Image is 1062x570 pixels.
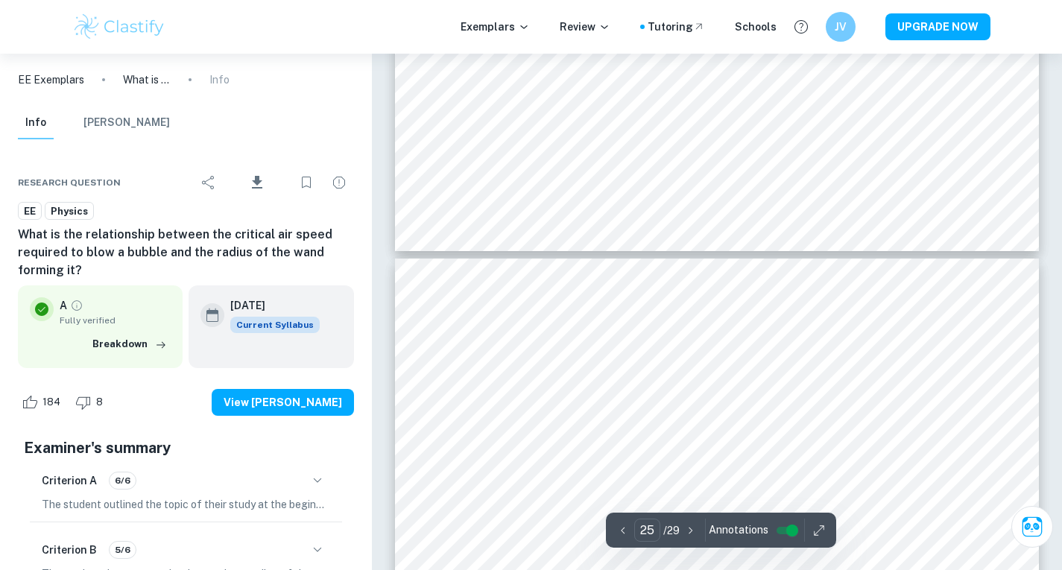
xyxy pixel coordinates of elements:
[83,107,170,139] button: [PERSON_NAME]
[18,107,54,139] button: Info
[89,333,171,355] button: Breakdown
[45,204,93,219] span: Physics
[45,202,94,221] a: Physics
[18,72,84,88] a: EE Exemplars
[24,437,348,459] h5: Examiner's summary
[209,72,230,88] p: Info
[709,522,768,538] span: Annotations
[648,19,705,35] a: Tutoring
[832,19,849,35] h6: JV
[88,395,111,410] span: 8
[788,14,814,39] button: Help and Feedback
[735,19,777,35] a: Schools
[19,204,41,219] span: EE
[110,543,136,557] span: 5/6
[42,542,97,558] h6: Criterion B
[663,522,680,539] p: / 29
[70,299,83,312] a: Grade fully verified
[461,19,530,35] p: Exemplars
[110,474,136,487] span: 6/6
[18,390,69,414] div: Like
[194,168,224,197] div: Share
[885,13,990,40] button: UPGRADE NOW
[42,496,330,513] p: The student outlined the topic of their study at the beginning of the essay, clearly stating its ...
[72,12,167,42] img: Clastify logo
[123,72,171,88] p: What is the relationship between the critical air speed required to blow a bubble and the radius ...
[60,297,67,314] p: A
[291,168,321,197] div: Bookmark
[826,12,856,42] button: JV
[560,19,610,35] p: Review
[230,297,308,314] h6: [DATE]
[230,317,320,333] span: Current Syllabus
[18,176,121,189] span: Research question
[34,395,69,410] span: 184
[1011,506,1053,548] button: Ask Clai
[60,314,171,327] span: Fully verified
[72,390,111,414] div: Dislike
[227,163,288,202] div: Download
[230,317,320,333] div: This exemplar is based on the current syllabus. Feel free to refer to it for inspiration/ideas wh...
[18,226,354,279] h6: What is the relationship between the critical air speed required to blow a bubble and the radius ...
[42,472,97,489] h6: Criterion A
[212,389,354,416] button: View [PERSON_NAME]
[18,202,42,221] a: EE
[324,168,354,197] div: Report issue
